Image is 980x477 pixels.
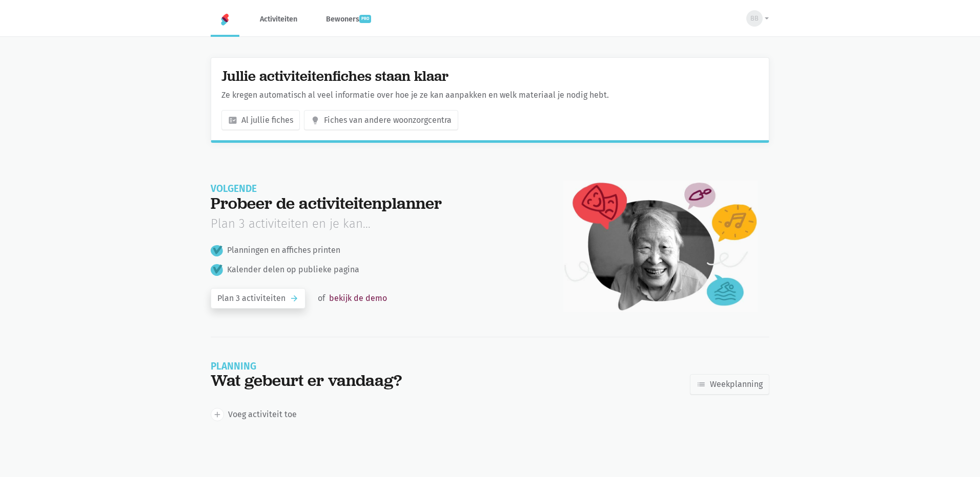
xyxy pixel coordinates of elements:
[697,380,706,389] i: list
[318,292,387,305] div: of
[221,89,759,102] p: Ze kregen automatisch al veel informatie over hoe je ze kan aanpakken en welk materiaal je nodig ...
[329,292,387,305] a: bekijk de demo
[221,68,759,84] div: Jullie activiteitenfiches staan klaar
[211,240,526,257] p: Planningen en affiches printen
[211,184,526,193] div: Volgende
[690,374,769,395] a: Weekplanning
[211,371,402,390] div: Wat gebeurt er vandaag?
[311,116,320,125] i: lightbulb
[318,2,379,36] a: Bewonerspro
[211,194,526,213] div: Probeer de activiteitenplanner
[252,2,305,36] a: Activiteiten
[221,110,300,131] a: Al jullie fiches
[228,116,237,125] i: fact_check
[563,181,758,312] img: Bewoner die zich goed voelt
[290,294,299,303] i: arrow_forward
[211,288,305,309] a: Plan 3 activiteitenarrow_forward
[211,259,526,276] p: Kalender delen op publieke pagina
[211,362,402,371] div: Planning
[359,15,371,23] span: pro
[750,13,759,24] span: BB
[304,110,458,131] a: Fiches van andere woonzorgcentra
[213,410,222,419] i: add
[211,216,526,231] p: Plan 3 activiteiten en je kan...
[219,13,231,26] img: Home
[740,7,769,30] button: BB
[211,408,297,421] a: add Voeg activiteit toe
